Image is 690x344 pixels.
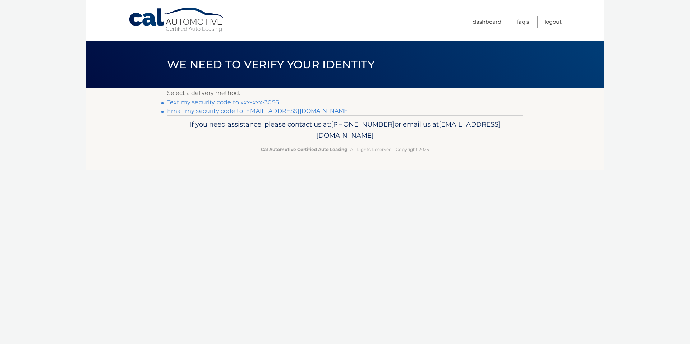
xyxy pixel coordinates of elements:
[473,16,501,28] a: Dashboard
[167,107,350,114] a: Email my security code to [EMAIL_ADDRESS][DOMAIN_NAME]
[517,16,529,28] a: FAQ's
[167,99,279,106] a: Text my security code to xxx-xxx-3056
[128,7,225,33] a: Cal Automotive
[261,147,347,152] strong: Cal Automotive Certified Auto Leasing
[544,16,562,28] a: Logout
[167,88,523,98] p: Select a delivery method:
[167,58,374,71] span: We need to verify your identity
[331,120,395,128] span: [PHONE_NUMBER]
[172,146,518,153] p: - All Rights Reserved - Copyright 2025
[172,119,518,142] p: If you need assistance, please contact us at: or email us at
